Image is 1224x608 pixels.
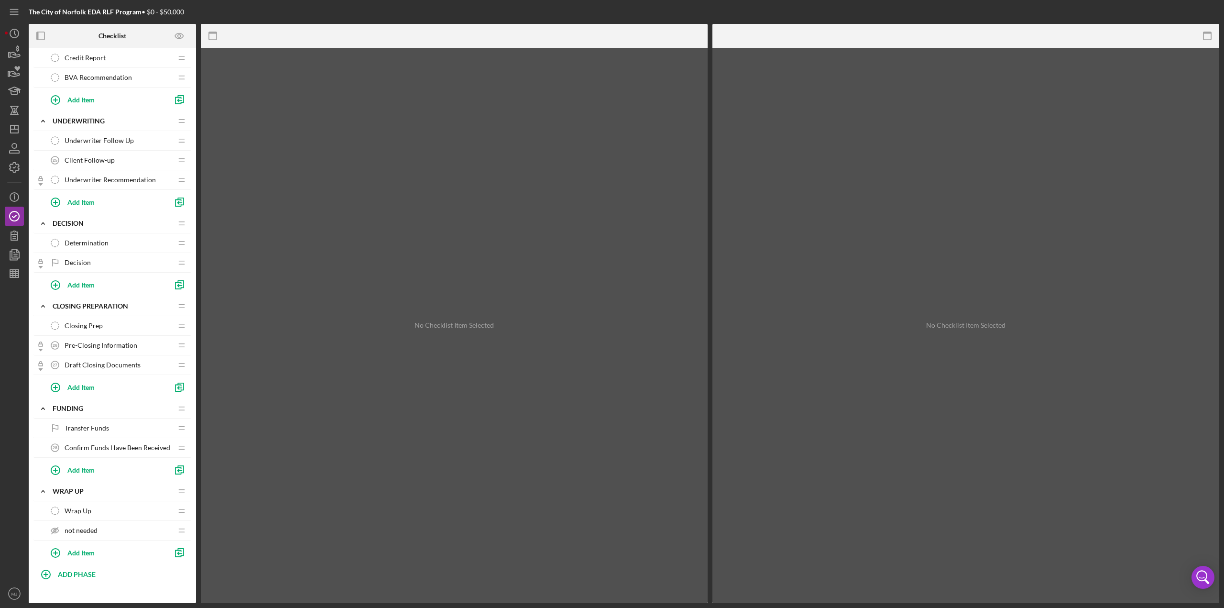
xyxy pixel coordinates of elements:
[43,275,167,294] button: Add Item
[65,176,156,184] span: Underwriter Recommendation
[65,527,98,534] span: not needed
[65,156,115,164] span: Client Follow-up
[65,239,109,247] span: Determination
[11,591,18,597] text: MJ
[53,405,172,412] div: Funding
[65,322,103,330] span: Closing Prep
[1191,566,1214,589] div: Open Intercom Messenger
[65,444,170,452] span: Confirm Funds Have Been Received
[65,259,91,266] span: Decision
[415,321,494,329] div: No Checklist Item Selected
[29,8,184,16] div: • $0 - $50,000
[65,361,141,369] span: Draft Closing Documents
[65,54,106,62] span: Credit Report
[98,32,126,40] b: Checklist
[169,25,190,47] button: Preview as
[43,377,167,397] button: Add Item
[53,445,57,450] tspan: 28
[5,584,24,603] button: MJ
[926,321,1005,329] div: No Checklist Item Selected
[33,564,191,584] button: ADD PHASE
[67,461,95,479] div: Add Item
[67,276,95,294] div: Add Item
[43,192,167,211] button: Add Item
[43,543,167,562] button: Add Item
[65,342,137,349] span: Pre-Closing Information
[43,460,167,479] button: Add Item
[53,220,172,227] div: Decision
[53,158,57,163] tspan: 25
[43,90,167,109] button: Add Item
[53,117,172,125] div: Underwriting
[67,90,95,109] div: Add Item
[67,193,95,211] div: Add Item
[67,543,95,562] div: Add Item
[29,8,142,16] b: The City of Norfolk EDA RLF Program
[53,302,172,310] div: Closing Preparation
[53,343,57,348] tspan: 26
[67,378,95,396] div: Add Item
[53,487,172,495] div: Wrap Up
[65,424,109,432] span: Transfer Funds
[58,570,96,578] b: ADD PHASE
[53,363,57,367] tspan: 27
[65,137,134,144] span: Underwriter Follow Up
[65,507,91,515] span: Wrap Up
[65,74,132,81] span: BVA Recommendation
